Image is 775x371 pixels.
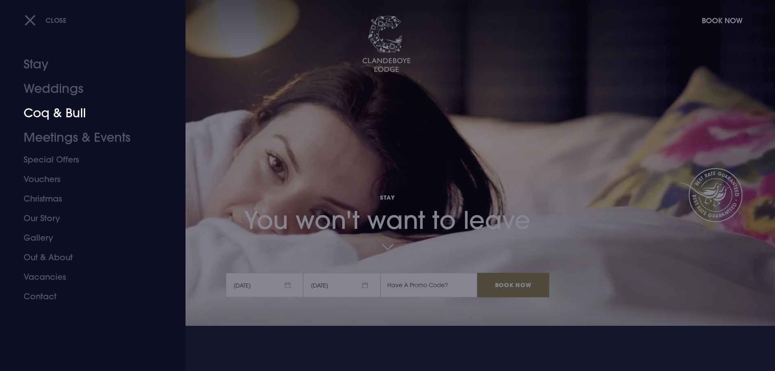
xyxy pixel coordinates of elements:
[46,16,67,24] span: Close
[24,125,152,150] a: Meetings & Events
[24,248,152,267] a: Out & About
[24,101,152,125] a: Coq & Bull
[24,52,152,77] a: Stay
[24,150,152,169] a: Special Offers
[24,77,152,101] a: Weddings
[24,209,152,228] a: Our Story
[24,228,152,248] a: Gallery
[24,169,152,189] a: Vouchers
[24,12,67,29] button: Close
[24,267,152,287] a: Vacancies
[24,287,152,306] a: Contact
[24,189,152,209] a: Christmas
